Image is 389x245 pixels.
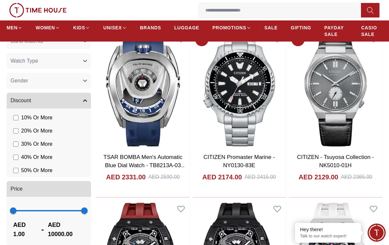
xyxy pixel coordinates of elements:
[13,168,18,173] input: 50% Or More
[264,22,278,34] a: SALE
[368,224,386,242] div: Chat Widget
[96,30,190,149] img: TSAR BOMBA Men's Automatic Blue Dial Watch - TB8213A-03 SET
[7,73,91,89] button: Gender
[361,24,382,38] span: CASIO SALE
[11,97,31,105] span: Discount
[7,53,91,69] button: Watch Type
[299,172,338,182] h4: AED 2129.00
[48,220,84,239] span: AED 10000.00
[245,173,276,181] div: AED 2415.00
[36,22,60,34] a: WOMEN
[148,173,180,181] div: AED 2590.00
[73,24,85,31] span: KIDS
[21,167,52,174] span: 50 % Or More
[7,22,22,34] a: MEN
[297,154,374,169] a: CITIZEN - Tsuyosa Collection - NK5010-01H
[73,22,90,34] a: KIDS
[291,22,311,34] a: GIFTING
[140,22,161,34] a: BRANDS
[21,140,52,148] span: 30 % Or More
[174,24,199,31] span: LUGGAGE
[13,115,18,120] input: 10% Or More
[9,3,67,17] img: ...
[11,185,22,193] span: Price
[324,22,348,40] a: PAYDAY SALE
[140,24,161,31] span: BRANDS
[13,128,18,134] input: 20% Or More
[361,22,382,40] a: CASIO SALE
[212,24,246,31] span: PROMOTIONS
[212,22,251,34] a: PROMOTIONS
[289,30,382,149] img: CITIZEN - Tsuyosa Collection - NK5010-01H
[11,57,38,65] span: Watch Type
[21,127,52,135] span: 20 % Or More
[37,224,48,235] span: -
[264,24,278,31] span: SALE
[203,154,275,169] a: CITIZEN Promaster Marine - NY0130-83E
[103,22,127,34] a: UNISEX
[341,173,372,181] div: AED 2365.00
[104,154,187,177] a: TSAR BOMBA Men's Automatic Blue Dial Watch - TB8213A-03 SET
[106,172,146,182] h4: AED 2331.00
[291,24,311,31] span: GIFTING
[300,226,356,233] div: Hey there!
[7,181,91,197] button: Price
[13,155,18,160] input: 40% Or More
[21,153,52,161] span: 40 % Or More
[36,24,55,31] span: WOMEN
[11,77,28,85] span: Gender
[202,172,242,182] h4: AED 2174.00
[13,220,37,239] span: AED 1.00
[7,93,91,108] button: Discount
[300,233,356,239] p: Talk to our watch expert!
[21,114,52,122] span: 10 % Or More
[324,24,348,38] span: PAYDAY SALE
[174,22,199,34] a: LUGGAGE
[193,30,286,149] img: CITIZEN Promaster Marine - NY0130-83E
[13,141,18,147] input: 30% Or More
[103,24,122,31] span: UNISEX
[7,24,17,31] span: MEN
